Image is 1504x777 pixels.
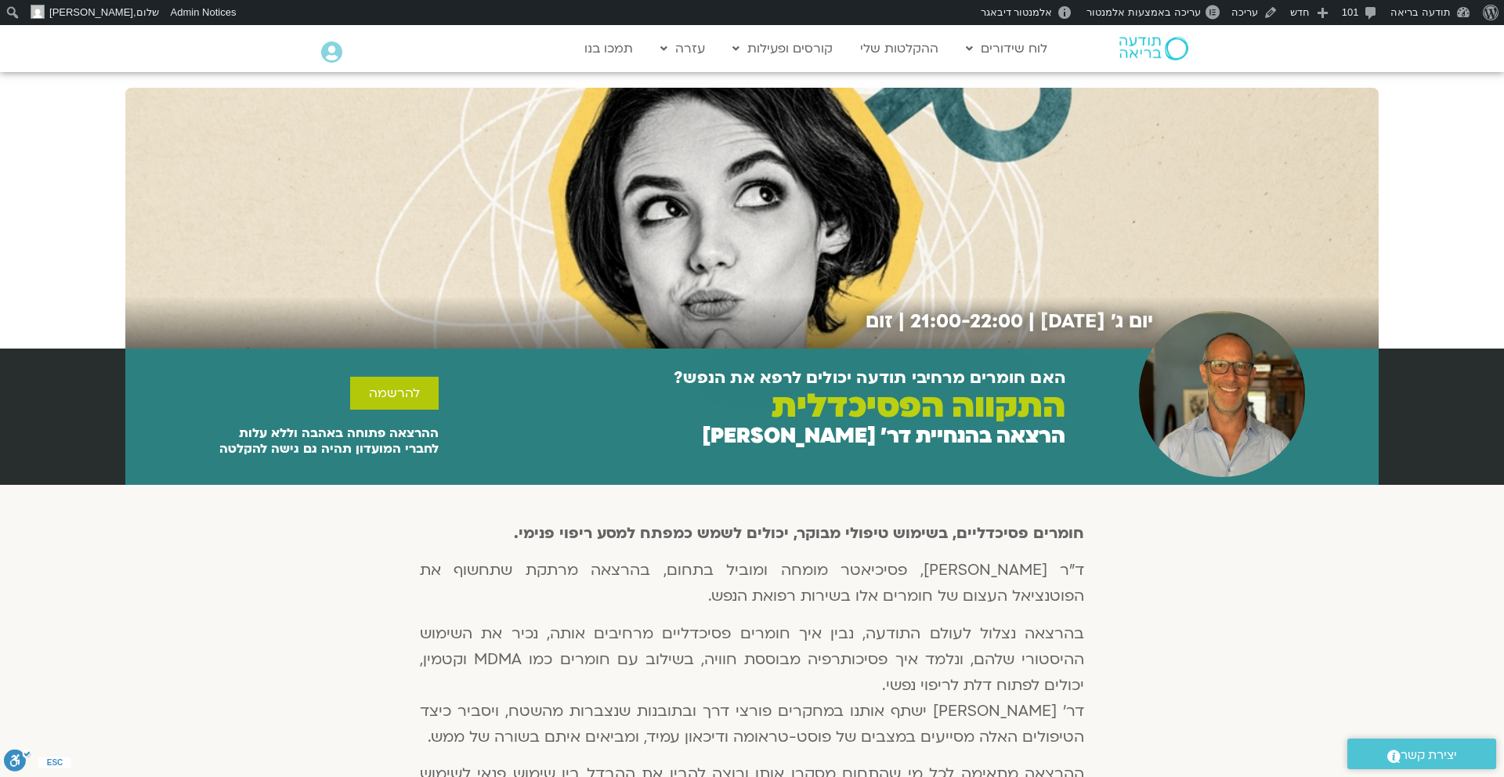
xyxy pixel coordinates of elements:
[1139,311,1305,477] img: Untitled design (4)
[1086,6,1200,18] span: עריכה באמצעות אלמנטור
[653,34,713,63] a: עזרה
[852,34,946,63] a: ההקלטות שלי
[1401,745,1457,766] span: יצירת קשר
[958,34,1055,63] a: לוח שידורים
[514,523,1084,544] strong: חומרים פסיכדליים, בשימוש טיפולי מבוקר, יכולים לשמש כמפתח למסע ריפוי פנימי.
[420,558,1084,609] p: ד"ר [PERSON_NAME], פסיכיאטר מומחה ומוביל בתחום, בהרצאה מרתקת שתחשוף את הפוטנציאל העצום של חומרים ...
[577,34,641,63] a: תמכו בנו
[420,621,1084,750] p: בהרצאה נצלול לעולם התודעה, נבין איך חומרים פסיכדליים מרחיבים אותה, נכיר את השימוש ההיסטורי שלהם, ...
[125,425,439,457] p: ההרצאה פתוחה באהבה וללא עלות לחברי המועדון תהיה גם גישה להקלטה
[1119,37,1188,60] img: תודעה בריאה
[725,34,841,63] a: קורסים ופעילות
[674,369,1065,388] h2: האם חומרים מרחיבי תודעה יכולים לרפא את הנפש?
[49,6,133,18] span: [PERSON_NAME]
[369,386,420,400] span: להרשמה
[350,377,439,410] a: להרשמה
[772,387,1065,425] h2: התקווה הפסיכדלית
[125,311,1153,333] h2: יום ג׳ [DATE] | 21:00-22:00 | זום
[702,425,1065,448] h2: הרצאה בהנחיית דר׳ [PERSON_NAME]
[1347,739,1496,769] a: יצירת קשר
